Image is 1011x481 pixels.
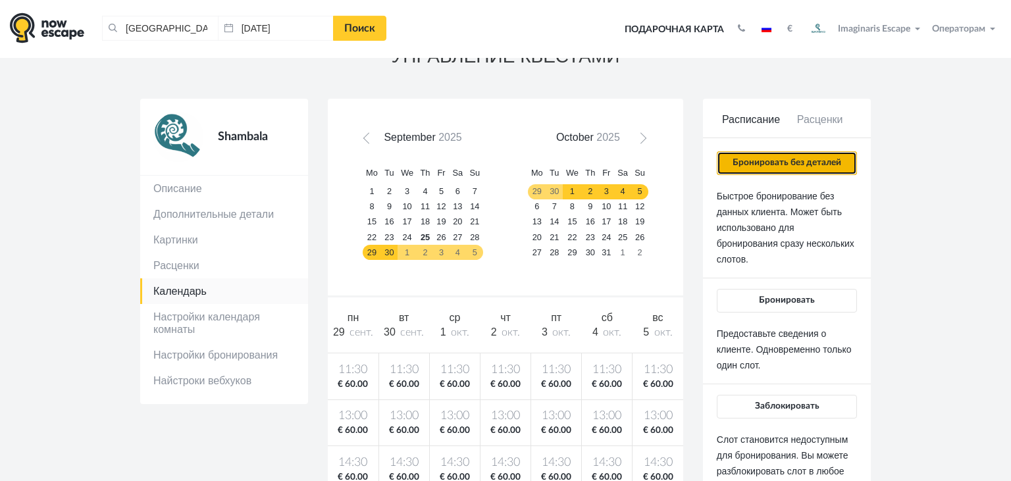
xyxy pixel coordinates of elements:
[546,215,563,230] a: 14
[631,245,648,260] a: 2
[466,184,483,199] a: 7
[491,326,497,338] span: 2
[401,168,413,178] span: Wednesday
[466,230,483,245] a: 28
[382,408,427,424] span: 13:00
[635,362,681,378] span: 11:30
[382,455,427,471] span: 14:30
[432,424,477,437] span: € 60.00
[631,215,648,230] a: 19
[440,326,446,338] span: 1
[654,327,673,338] span: окт.
[348,312,359,323] span: пн
[502,327,520,338] span: окт.
[363,215,381,230] a: 15
[551,312,561,323] span: пт
[635,168,645,178] span: Sunday
[635,378,681,391] span: € 60.00
[140,368,308,393] a: Найстроки вебхуков
[140,304,308,342] a: Настройки календаря комнаты
[631,199,648,215] a: 12
[384,132,435,143] span: September
[140,253,308,278] a: Расценки
[365,136,375,146] span: Prev
[466,215,483,230] a: 21
[550,168,559,178] span: Tuesday
[398,199,417,215] a: 10
[717,151,857,175] button: Бронировать без деталей
[417,230,433,245] a: 25
[417,245,433,260] a: 2
[546,184,563,199] a: 30
[432,455,477,471] span: 14:30
[598,230,614,245] a: 24
[382,362,427,378] span: 11:30
[802,16,926,42] button: Imaginaris Escape
[614,215,631,230] a: 18
[631,132,650,151] a: Next
[417,215,433,230] a: 18
[434,245,450,260] a: 3
[582,245,598,260] a: 30
[563,230,583,245] a: 22
[528,215,546,230] a: 13
[10,13,84,43] img: logo
[762,26,771,32] img: ru.jpg
[602,312,613,323] span: сб
[398,245,417,260] a: 1
[449,199,466,215] a: 13
[596,132,620,143] span: 2025
[598,245,614,260] a: 31
[717,395,857,418] button: Заблокировать
[434,215,450,230] a: 19
[466,199,483,215] a: 14
[432,362,477,378] span: 11:30
[432,408,477,424] span: 13:00
[330,408,376,424] span: 13:00
[528,230,546,245] a: 20
[398,184,417,199] a: 3
[382,424,427,437] span: € 60.00
[584,408,629,424] span: 13:00
[584,424,629,437] span: € 60.00
[546,245,563,260] a: 28
[203,112,295,162] div: Shambala
[363,245,381,260] a: 29
[102,16,218,41] input: Город или название квеста
[552,327,571,338] span: окт.
[566,168,579,178] span: Wednesday
[449,230,466,245] a: 27
[140,278,308,304] a: Календарь
[453,168,463,178] span: Saturday
[140,342,308,368] a: Настройки бронирования
[449,245,466,260] a: 4
[531,168,543,178] span: Monday
[382,378,427,391] span: € 60.00
[528,199,546,215] a: 6
[563,215,583,230] a: 15
[534,362,579,378] span: 11:30
[483,408,528,424] span: 13:00
[381,230,398,245] a: 23
[582,215,598,230] a: 16
[381,215,398,230] a: 16
[534,408,579,424] span: 13:00
[399,312,409,323] span: вт
[598,184,614,199] a: 3
[384,168,394,178] span: Tuesday
[785,113,854,138] a: Расценки
[563,245,583,260] a: 29
[434,230,450,245] a: 26
[333,326,345,338] span: 29
[636,136,646,146] span: Next
[929,22,1001,36] button: Операторам
[584,455,629,471] span: 14:30
[787,24,792,34] strong: €
[381,199,398,215] a: 9
[534,455,579,471] span: 14:30
[542,326,548,338] span: 3
[449,312,460,323] span: ср
[614,199,631,215] a: 11
[438,132,462,143] span: 2025
[466,245,483,260] a: 5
